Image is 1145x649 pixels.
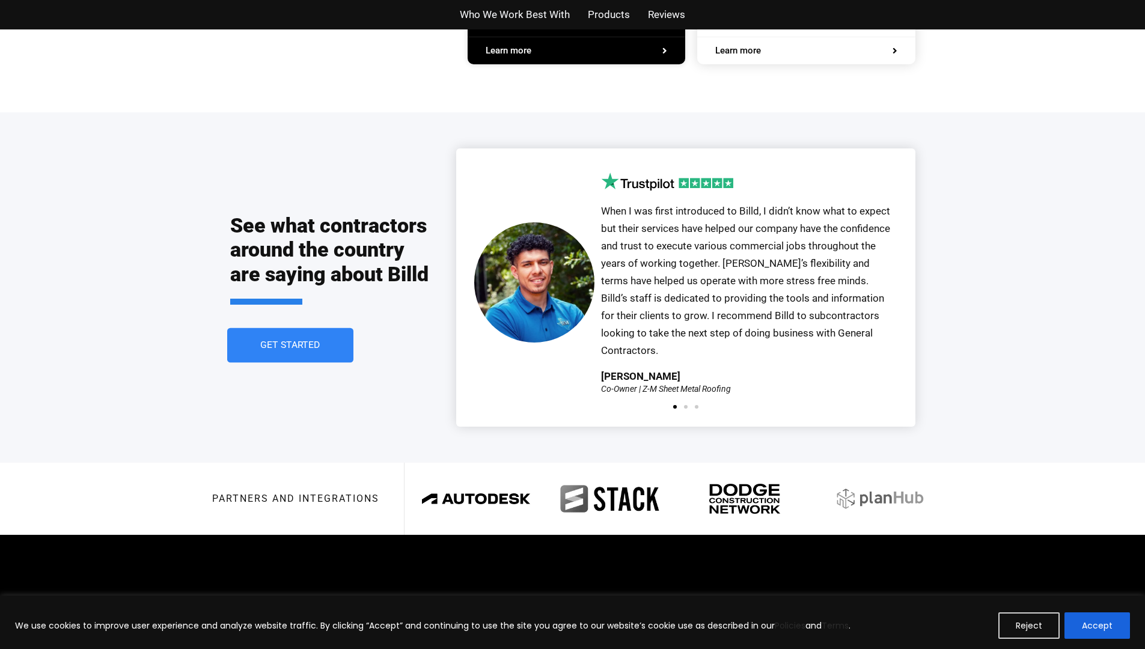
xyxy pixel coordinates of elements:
a: Reviews [648,6,685,23]
div: 1 / 3 [474,172,897,392]
span: Learn more [715,46,761,55]
span: Get Started [260,341,320,350]
div: [PERSON_NAME] [601,371,680,382]
span: Go to slide 1 [673,405,677,409]
h2: See what contractors around the country are saying about Billd [230,213,432,305]
a: Terms [822,620,849,632]
span: Go to slide 3 [695,405,698,409]
a: Get Started [227,328,353,363]
button: Accept [1064,612,1130,639]
p: We use cookies to improve user experience and analyze website traffic. By clicking “Accept” and c... [15,618,850,633]
div: Co-Owner | Z-M Sheet Metal Roofing [601,385,731,393]
span: Learn more [486,46,531,55]
button: Reject [998,612,1060,639]
a: Who We Work Best With [460,6,570,23]
span: When I was first introduced to Billd, I didn’t know what to expect but their services have helped... [601,205,890,356]
a: Policies [775,620,805,632]
a: Learn more [715,46,897,55]
a: Learn more [486,46,667,55]
a: Products [588,6,630,23]
h3: Partners and integrations [212,494,379,504]
span: Go to slide 2 [684,405,688,409]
